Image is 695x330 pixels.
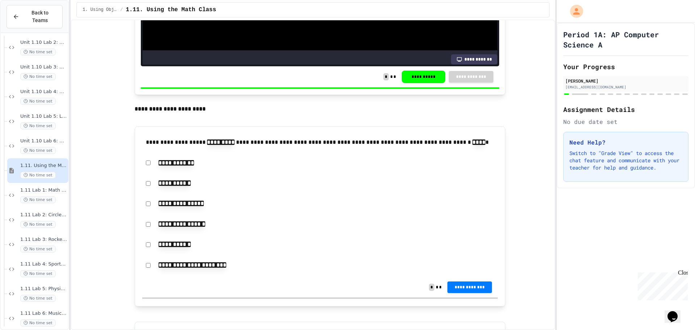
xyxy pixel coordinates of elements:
[20,39,67,46] span: Unit 1.10 Lab 2: Menu Price Calculator
[20,319,56,326] span: No time set
[20,49,56,55] span: No time set
[563,29,688,50] h1: Period 1A: AP Computer Science A
[635,270,688,300] iframe: chat widget
[83,7,117,13] span: 1. Using Objects and Methods
[20,89,67,95] span: Unit 1.10 Lab 4: Email Validator Helper
[665,301,688,323] iframe: chat widget
[20,261,67,267] span: 1.11 Lab 4: Sports Statistics Calculator
[20,138,67,144] span: Unit 1.10 Lab 6: Data Analyst Toolkit
[20,196,56,203] span: No time set
[20,64,67,70] span: Unit 1.10 Lab 3: Sports Stats Hub
[7,5,63,28] button: Back to Teams
[20,73,56,80] span: No time set
[20,221,56,228] span: No time set
[565,84,686,90] div: [EMAIL_ADDRESS][DOMAIN_NAME]
[20,163,67,169] span: 1.11. Using the Math Class
[20,270,56,277] span: No time set
[120,7,123,13] span: /
[563,62,688,72] h2: Your Progress
[20,187,67,193] span: 1.11 Lab 1: Math Calculator Fixer
[24,9,56,24] span: Back to Teams
[569,150,682,171] p: Switch to "Grade View" to access the chat feature and communicate with your teacher for help and ...
[565,78,686,84] div: [PERSON_NAME]
[20,122,56,129] span: No time set
[563,117,688,126] div: No due date set
[569,138,682,147] h3: Need Help?
[20,246,56,252] span: No time set
[3,3,50,46] div: Chat with us now!Close
[20,172,56,179] span: No time set
[20,98,56,105] span: No time set
[20,147,56,154] span: No time set
[20,286,67,292] span: 1.11 Lab 5: Physics Lab Calculator
[20,113,67,120] span: Unit 1.10 Lab 5: Library System Debugger
[126,5,216,14] span: 1.11. Using the Math Class
[563,3,585,20] div: My Account
[20,212,67,218] span: 1.11 Lab 2: Circle Area Calculator
[20,310,67,317] span: 1.11 Lab 6: Music Studio Equalizer
[20,295,56,302] span: No time set
[20,237,67,243] span: 1.11 Lab 3: Rocket Launch Calculator
[563,104,688,114] h2: Assignment Details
